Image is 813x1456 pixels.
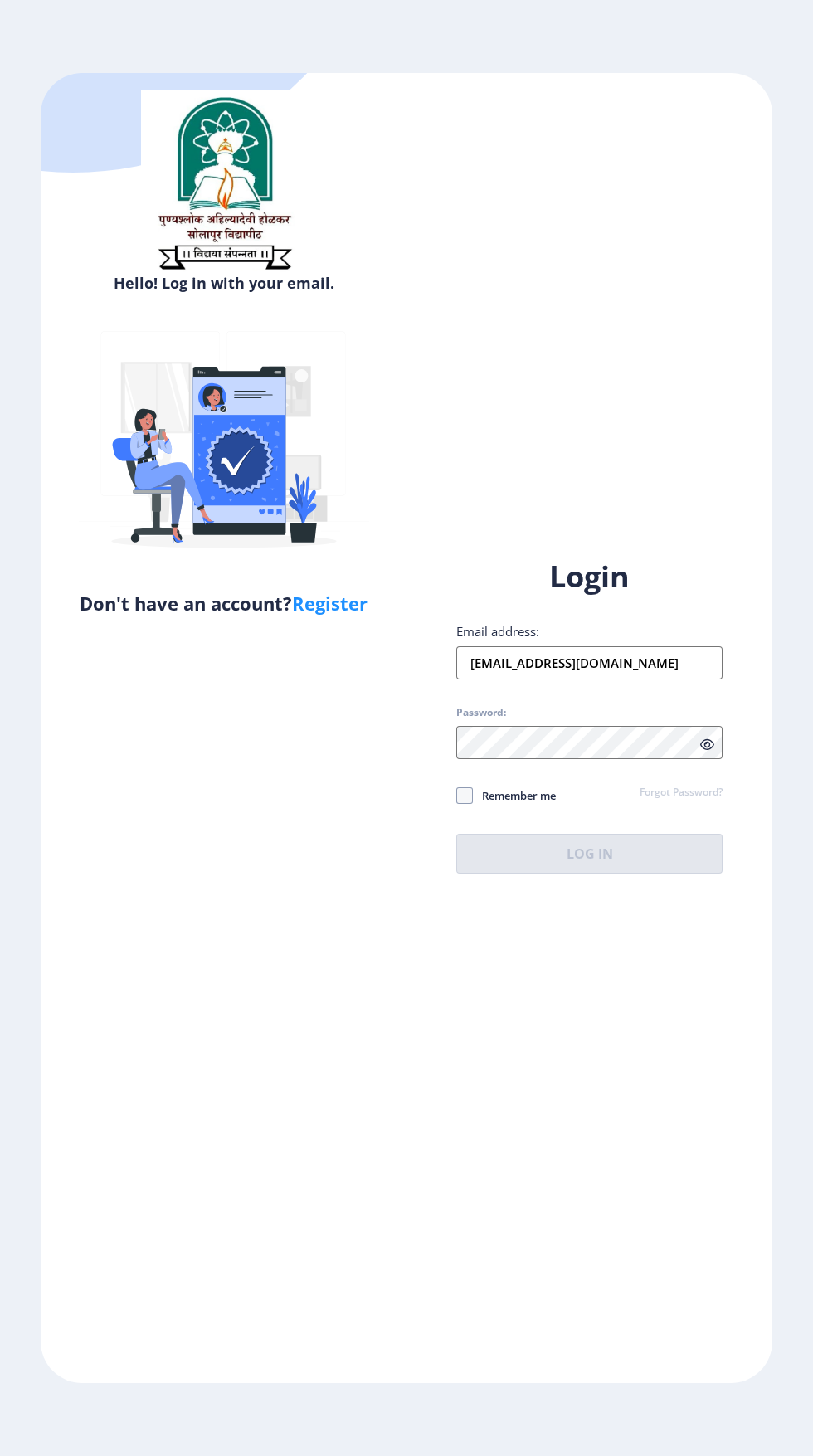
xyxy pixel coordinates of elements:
[456,646,723,679] input: Email address
[53,590,394,616] h5: Don't have an account?
[292,591,368,616] a: Register
[640,786,723,801] a: Forgot Password?
[141,90,307,277] img: sulogo.png
[79,299,369,590] img: Verified-rafiki.svg
[456,706,506,719] label: Password:
[456,557,723,597] h1: Login
[456,623,539,640] label: Email address:
[456,834,723,874] button: Log In
[473,786,556,806] span: Remember me
[53,273,394,293] h6: Hello! Log in with your email.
